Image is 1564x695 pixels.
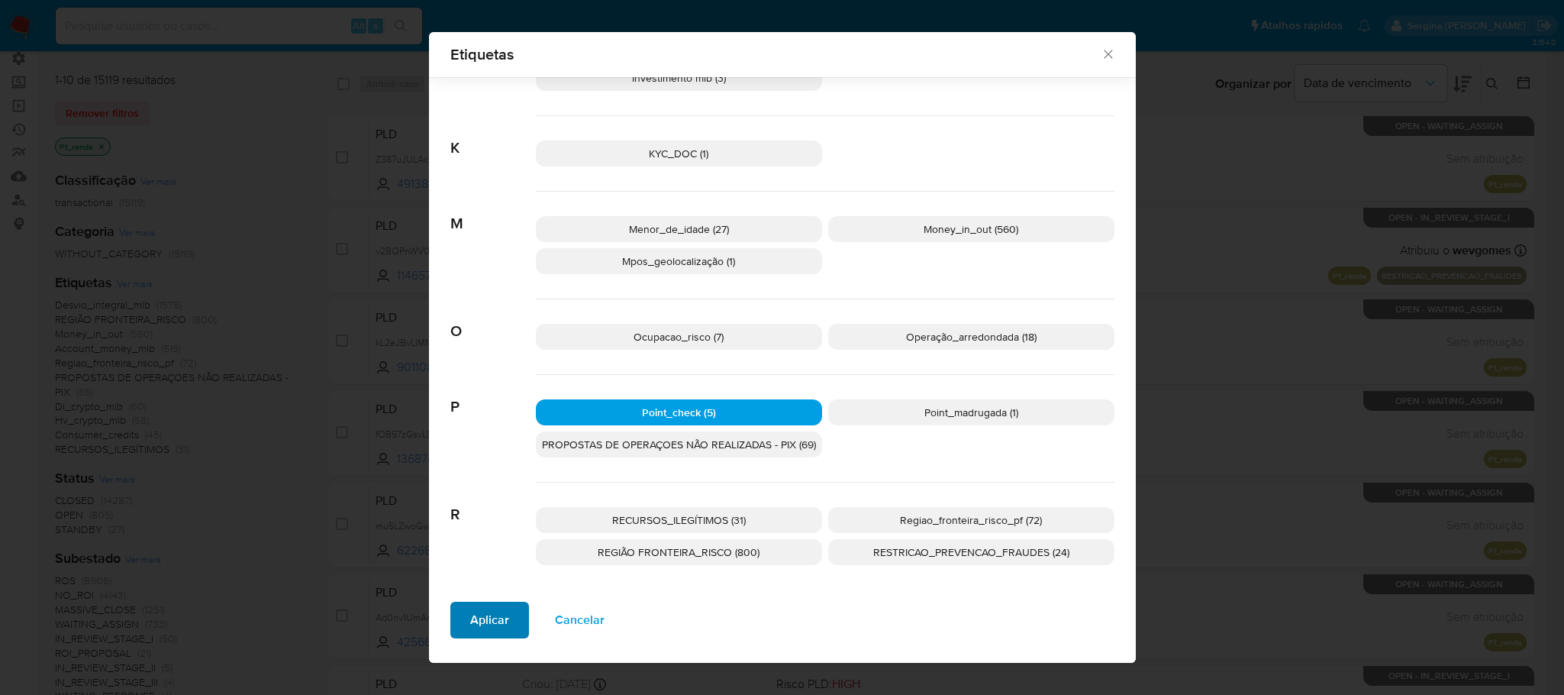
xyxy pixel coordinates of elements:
span: P [450,375,536,416]
span: M [450,192,536,233]
span: Aplicar [470,603,509,637]
div: Money_in_out (560) [828,216,1114,242]
span: Point_madrugada (1) [924,405,1018,420]
span: Money_in_out (560) [924,221,1018,237]
button: Cancelar [535,602,624,638]
span: Operação_arredondada (18) [906,329,1037,344]
span: RESTRICAO_PREVENCAO_FRAUDES (24) [873,545,1069,560]
div: KYC_DOC (1) [536,141,822,166]
div: Ocupacao_risco (7) [536,324,822,350]
div: Operação_arredondada (18) [828,324,1114,350]
span: Menor_de_idade (27) [629,221,729,237]
div: Investimento mlb (3) [536,65,822,91]
span: K [450,116,536,157]
div: Regiao_fronteira_risco_pf (72) [828,507,1114,533]
span: RECURSOS_ILEGÍTIMOS (31) [612,512,746,528]
span: O [450,299,536,341]
div: Point_check (5) [536,399,822,425]
span: Investimento mlb (3) [632,70,726,86]
span: Cancelar [555,603,605,637]
button: Aplicar [450,602,529,638]
span: Point_check (5) [642,405,716,420]
span: Regiao_fronteira_risco_pf (72) [900,512,1042,528]
span: PROPOSTAS DE OPERAÇOES NÃO REALIZADAS - PIX (69) [542,437,816,452]
h2: Filtros selecionados [450,590,1114,606]
span: Ocupacao_risco (7) [634,329,724,344]
div: RECURSOS_ILEGÍTIMOS (31) [536,507,822,533]
div: PROPOSTAS DE OPERAÇOES NÃO REALIZADAS - PIX (69) [536,432,822,457]
span: REGIÃO FRONTEIRA_RISCO (800) [598,545,759,560]
div: Menor_de_idade (27) [536,216,822,242]
div: Point_madrugada (1) [828,399,1114,425]
span: KYC_DOC (1) [649,146,708,161]
div: REGIÃO FRONTEIRA_RISCO (800) [536,539,822,565]
span: R [450,483,536,524]
span: Mpos_geolocalização (1) [622,254,735,269]
div: RESTRICAO_PREVENCAO_FRAUDES (24) [828,539,1114,565]
div: Mpos_geolocalização (1) [536,248,822,274]
span: Etiquetas [450,47,1101,62]
button: Fechar [1101,47,1114,60]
